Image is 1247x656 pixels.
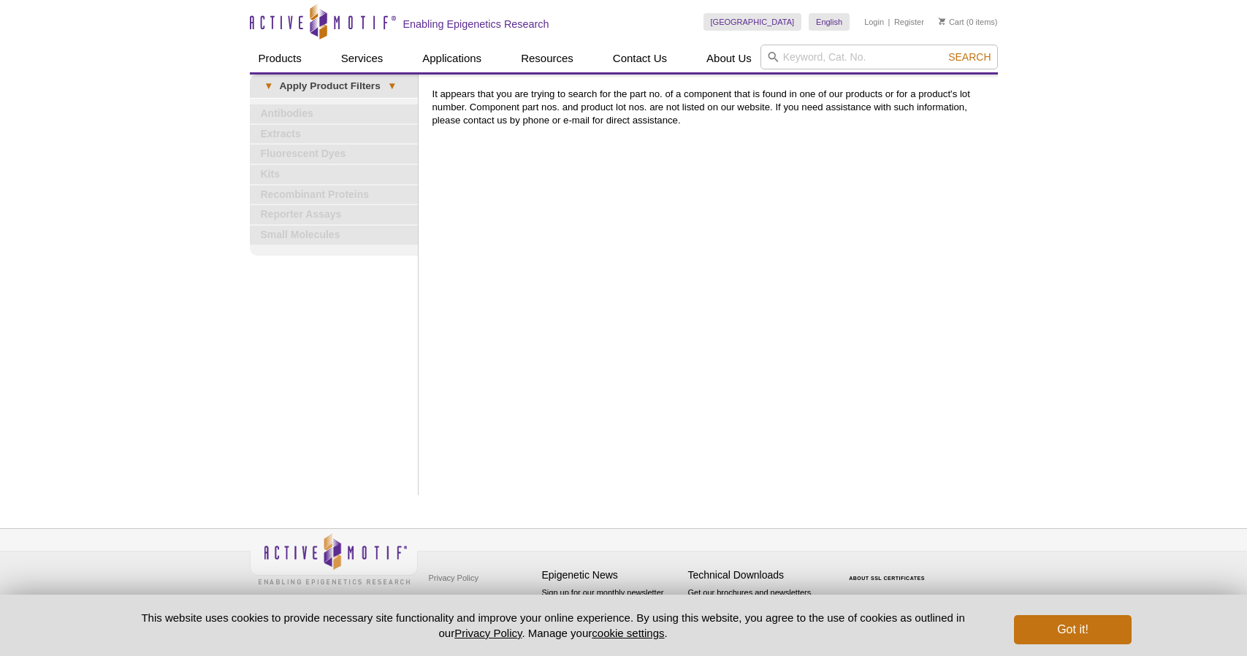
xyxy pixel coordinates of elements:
p: It appears that you are trying to search for the part no. of a component that is found in one of ... [432,88,991,127]
a: Contact Us [604,45,676,72]
button: Search [944,50,995,64]
p: This website uses cookies to provide necessary site functionality and improve your online experie... [116,610,991,641]
a: Reporter Assays [250,205,418,224]
a: Login [864,17,884,27]
span: ▾ [381,80,403,93]
a: English [809,13,850,31]
a: Small Molecules [250,226,418,245]
a: ABOUT SSL CERTIFICATES [849,576,925,581]
a: Services [332,45,392,72]
h2: Enabling Epigenetics Research [403,18,549,31]
p: Get our brochures and newsletters, or request them by mail. [688,587,827,624]
a: Fluorescent Dyes [250,145,418,164]
a: Privacy Policy [454,627,522,639]
a: Privacy Policy [425,567,482,589]
a: ▾Apply Product Filters▾ [250,75,418,98]
span: Search [948,51,991,63]
a: Extracts [250,125,418,144]
a: Antibodies [250,104,418,123]
table: Click to Verify - This site chose Symantec SSL for secure e-commerce and confidential communicati... [834,554,944,587]
h4: Technical Downloads [688,569,827,581]
a: Resources [512,45,582,72]
li: (0 items) [939,13,998,31]
a: About Us [698,45,760,72]
input: Keyword, Cat. No. [760,45,998,69]
a: Products [250,45,310,72]
img: Your Cart [939,18,945,25]
h4: Epigenetic News [542,569,681,581]
span: ▾ [257,80,280,93]
a: Kits [250,165,418,184]
a: Cart [939,17,964,27]
a: Terms & Conditions [425,589,502,611]
p: Sign up for our monthly newsletter highlighting recent publications in the field of epigenetics. [542,587,681,636]
img: Active Motif, [250,529,418,588]
a: [GEOGRAPHIC_DATA] [703,13,802,31]
button: cookie settings [592,627,664,639]
a: Register [894,17,924,27]
button: Got it! [1014,615,1131,644]
a: Applications [413,45,490,72]
a: Recombinant Proteins [250,186,418,205]
li: | [888,13,891,31]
